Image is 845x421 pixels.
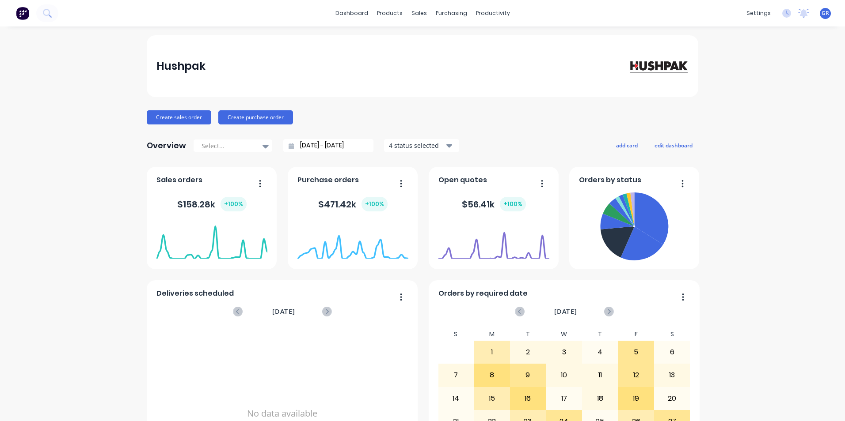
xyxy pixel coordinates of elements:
div: 13 [655,364,690,386]
div: + 100 % [500,197,526,211]
div: 12 [618,364,654,386]
div: 16 [510,387,546,410]
div: Hushpak [156,57,206,75]
div: 2 [510,341,546,363]
div: 15 [474,387,510,410]
div: 20 [655,387,690,410]
button: 4 status selected [384,139,459,152]
a: dashboard [331,7,373,20]
span: Purchase orders [297,175,359,185]
div: T [582,328,618,341]
div: T [510,328,546,341]
div: 8 [474,364,510,386]
span: Sales orders [156,175,202,185]
div: 5 [618,341,654,363]
div: 9 [510,364,546,386]
div: 3 [546,341,582,363]
div: 4 [582,341,618,363]
img: Hushpak [627,58,689,74]
div: M [474,328,510,341]
div: 10 [546,364,582,386]
div: settings [742,7,775,20]
div: 18 [582,387,618,410]
div: $ 158.28k [177,197,247,211]
div: 14 [438,387,474,410]
div: sales [407,7,431,20]
div: purchasing [431,7,472,20]
div: $ 471.42k [318,197,388,211]
span: GR [822,9,829,17]
div: 7 [438,364,474,386]
div: S [654,328,690,341]
span: Open quotes [438,175,487,185]
div: productivity [472,7,514,20]
span: [DATE] [272,307,295,316]
button: Create sales order [147,110,211,124]
button: Create purchase order [218,110,293,124]
button: add card [610,139,643,151]
span: Orders by status [579,175,641,185]
span: [DATE] [554,307,577,316]
button: edit dashboard [649,139,698,151]
span: Deliveries scheduled [156,288,234,299]
div: $ 56.41k [462,197,526,211]
div: S [438,328,474,341]
span: Orders by required date [438,288,528,299]
div: + 100 % [221,197,247,211]
div: W [546,328,582,341]
div: 4 status selected [389,141,445,150]
div: 11 [582,364,618,386]
div: + 100 % [362,197,388,211]
div: products [373,7,407,20]
div: 19 [618,387,654,410]
div: 6 [655,341,690,363]
div: 1 [474,341,510,363]
div: Overview [147,137,186,154]
div: 17 [546,387,582,410]
div: F [618,328,654,341]
img: Factory [16,7,29,20]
